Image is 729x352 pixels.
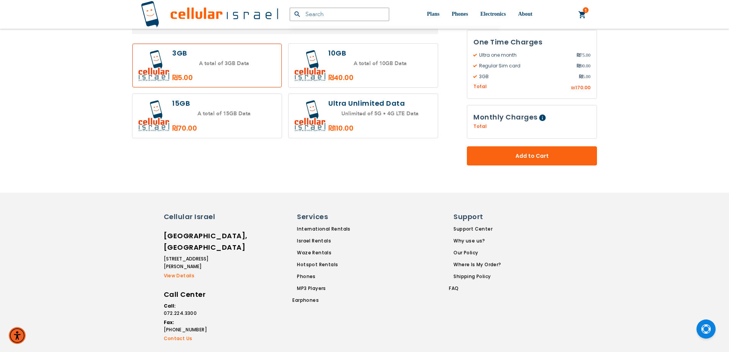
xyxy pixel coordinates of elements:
[290,8,389,21] input: Search
[297,249,391,256] a: Waze Rentals
[453,273,501,280] a: Shipping Policy
[473,83,487,90] span: Total
[473,62,577,69] span: Regular Sim card
[453,261,501,268] a: Where Is My Order?
[575,84,590,90] span: 170.00
[539,115,546,121] span: Help
[164,303,176,309] strong: Call:
[453,249,501,256] a: Our Policy
[452,11,468,17] span: Phones
[577,62,590,69] span: 90.00
[473,112,538,122] span: Monthly Charges
[164,272,231,279] a: View Details
[584,7,587,13] span: 1
[577,62,580,69] span: ₪
[164,230,231,253] h6: [GEOGRAPHIC_DATA], [GEOGRAPHIC_DATA]
[579,73,582,80] span: ₪
[577,51,580,58] span: ₪
[297,226,391,232] a: International Rentals
[164,255,231,270] li: [STREET_ADDRESS][PERSON_NAME]
[571,84,575,91] span: ₪
[297,237,391,244] a: Israel Rentals
[473,36,590,47] h3: One Time Charges
[164,212,231,222] h6: Cellular Israel
[473,123,487,130] span: Total
[453,212,496,222] h6: Support
[427,11,440,17] span: Plans
[453,226,501,232] a: Support Center
[579,73,590,80] span: 5.00
[164,289,231,300] h6: Call Center
[473,51,577,58] span: Ultra one month
[141,1,278,28] img: Cellular Israel Logo
[492,152,572,160] span: Add to Cart
[297,273,391,280] a: Phones
[467,146,597,165] button: Add to Cart
[453,237,501,244] a: Why use us?
[578,10,587,20] a: 1
[518,11,532,17] span: About
[164,335,231,342] a: Contact Us
[473,73,579,80] span: 3GB
[297,261,391,268] a: Hotspot Rentals
[480,11,506,17] span: Electronics
[577,51,590,58] span: 75.00
[297,212,387,222] h6: Services
[9,327,26,344] div: Accessibility Menu
[297,285,391,292] a: MP3 Players
[164,326,231,333] a: [PHONE_NUMBER]
[164,319,174,326] strong: Fax:
[449,285,501,292] a: FAQ
[292,297,391,304] a: Earphones
[164,310,231,317] a: 072.224.3300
